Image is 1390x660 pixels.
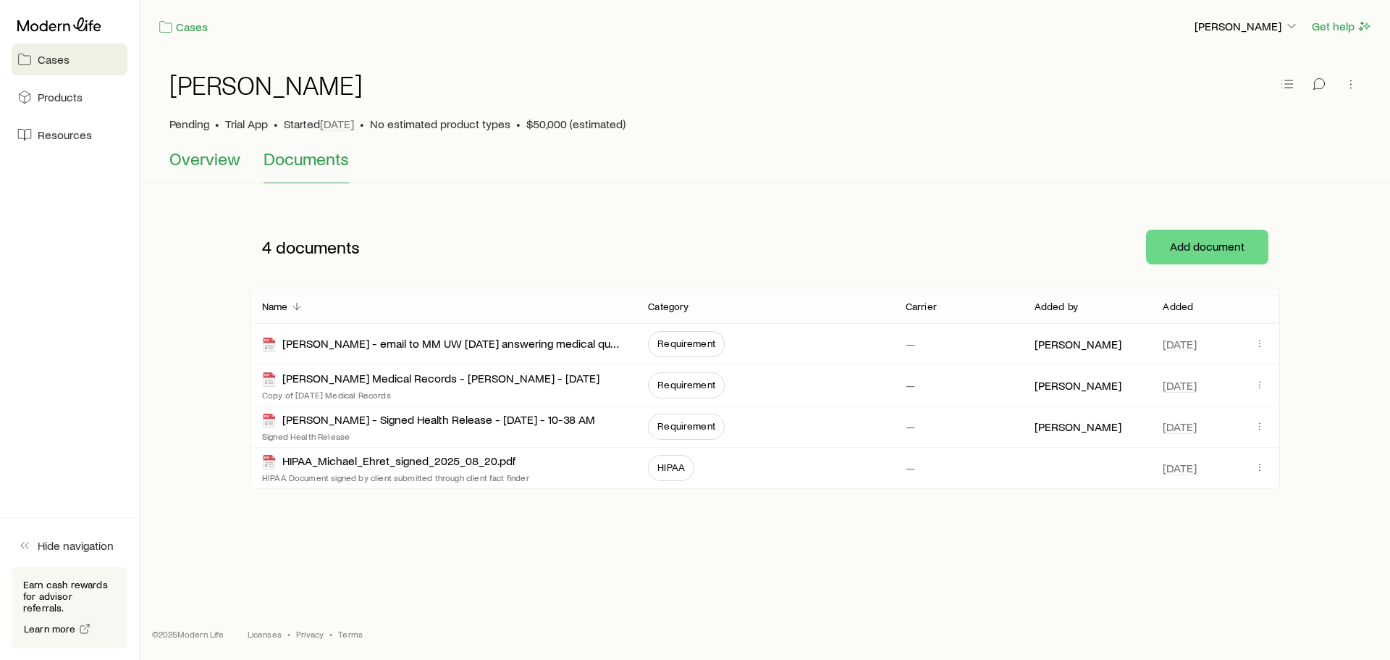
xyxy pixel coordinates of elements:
[648,301,688,312] p: Category
[262,237,271,257] span: 4
[370,117,510,131] span: No estimated product types
[262,301,288,312] p: Name
[12,530,127,561] button: Hide navigation
[284,117,354,131] p: Started
[12,119,127,151] a: Resources
[338,628,363,640] a: Terms
[360,117,364,131] span: •
[906,337,915,351] p: —
[248,628,282,640] a: Licenses
[1163,337,1197,351] span: [DATE]
[1035,378,1121,393] p: [PERSON_NAME]
[12,81,127,113] a: Products
[296,628,324,640] a: Privacy
[264,149,349,169] span: Documents
[38,52,69,67] span: Cases
[169,149,1361,183] div: Case details tabs
[158,19,208,35] a: Cases
[262,412,595,429] div: [PERSON_NAME] - Signed Health Release - [DATE] - 10-38 AM
[906,419,915,434] p: —
[262,430,595,442] p: Signed Health Release
[657,338,715,349] span: Requirement
[215,117,219,131] span: •
[329,628,332,640] span: •
[274,117,278,131] span: •
[24,624,76,634] span: Learn more
[1146,230,1268,264] button: Add document
[657,379,715,390] span: Requirement
[657,461,685,473] span: HIPAA
[1035,419,1121,434] p: [PERSON_NAME]
[152,628,224,640] p: © 2025 Modern Life
[1035,301,1078,312] p: Added by
[1195,19,1299,33] p: [PERSON_NAME]
[1163,419,1197,434] span: [DATE]
[38,538,114,553] span: Hide navigation
[12,43,127,75] a: Cases
[1194,18,1300,35] button: [PERSON_NAME]
[516,117,521,131] span: •
[657,420,715,432] span: Requirement
[287,628,290,640] span: •
[1311,18,1373,35] button: Get help
[225,117,268,131] span: Trial App
[23,579,116,614] p: Earn cash rewards for advisor referrals.
[12,567,127,648] div: Earn cash rewards for advisor referrals.Learn more
[1163,301,1193,312] p: Added
[906,301,937,312] p: Carrier
[1163,461,1197,475] span: [DATE]
[38,90,83,104] span: Products
[262,371,599,388] div: [PERSON_NAME] Medical Records - [PERSON_NAME] - [DATE]
[320,117,354,131] span: [DATE]
[262,336,625,353] div: [PERSON_NAME] - email to MM UW [DATE] answering medical questions
[262,472,529,483] p: HIPAA Document signed by client submitted through client fact finder
[169,117,209,131] p: Pending
[169,70,363,99] h1: [PERSON_NAME]
[906,378,915,393] p: —
[1163,378,1197,393] span: [DATE]
[169,149,240,169] span: Overview
[906,461,915,475] p: —
[38,128,92,142] span: Resources
[1035,337,1121,351] p: [PERSON_NAME]
[262,454,515,470] div: HIPAA_Michael_Ehret_signed_2025_08_20.pdf
[262,389,599,401] p: Copy of [DATE] Medical Records
[526,117,625,131] span: $50,000 (estimated)
[276,237,360,257] span: documents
